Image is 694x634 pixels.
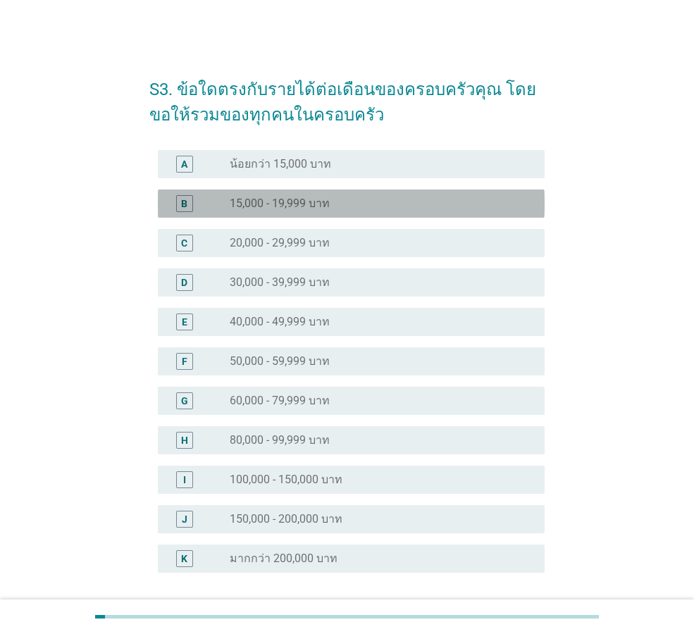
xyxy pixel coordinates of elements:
[181,393,188,408] div: G
[230,512,342,526] label: 150,000 - 200,000 บาท
[230,197,330,211] label: 15,000 - 19,999 บาท
[181,196,187,211] div: B
[181,156,187,171] div: A
[230,236,330,250] label: 20,000 - 29,999 บาท
[181,275,187,290] div: D
[183,472,186,487] div: I
[230,275,330,290] label: 30,000 - 39,999 บาท
[149,63,545,128] h2: S3. ข้อใดตรงกับรายได้ต่อเดือนของครอบครัวคุณ โดยขอให้รวมของทุกคนในครอบครัว
[181,235,187,250] div: C
[181,433,188,447] div: H
[181,551,187,566] div: K
[230,354,330,368] label: 50,000 - 59,999 บาท
[182,511,187,526] div: J
[230,552,337,566] label: มากกว่า 200,000 บาท
[182,314,187,329] div: E
[230,433,330,447] label: 80,000 - 99,999 บาท
[230,315,330,329] label: 40,000 - 49,999 บาท
[182,354,187,368] div: F
[230,157,331,171] label: น้อยกว่า 15,000 บาท
[230,394,330,408] label: 60,000 - 79,999 บาท
[230,473,342,487] label: 100,000 - 150,000 บาท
